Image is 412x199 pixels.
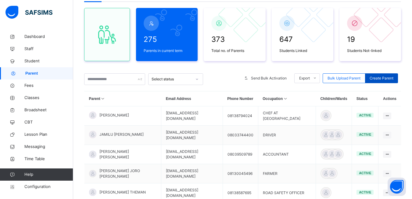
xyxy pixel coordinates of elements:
[24,83,73,89] span: Fees
[223,91,258,106] th: Phone Number
[359,190,371,194] span: active
[388,178,406,196] button: Open asap
[370,76,393,81] span: Create Parent
[251,76,287,81] span: Send Bulk Activation
[211,34,258,45] span: 373
[223,145,258,164] td: 08039509789
[24,184,73,190] span: Configuration
[347,34,393,45] span: 19
[24,156,73,162] span: Time Table
[24,95,73,101] span: Classes
[152,76,192,82] div: Select status
[24,131,73,138] span: Lesson Plan
[24,34,73,40] span: Dashboard
[161,145,223,164] td: [EMAIL_ADDRESS][DOMAIN_NAME]
[359,133,371,136] span: active
[211,48,258,53] span: Total no. of Parents
[24,46,73,52] span: Staff
[347,48,393,53] span: Students Not-linked
[352,91,378,106] th: Status
[99,190,146,195] span: [PERSON_NAME] THEMAN
[161,126,223,145] td: [EMAIL_ADDRESS][DOMAIN_NAME]
[258,106,316,126] td: CHEF AT [GEOGRAPHIC_DATA]
[258,164,316,183] td: FARMER
[84,91,161,106] th: Parent
[359,113,371,117] span: active
[144,34,190,45] span: 275
[359,152,371,156] span: active
[24,171,73,178] span: Help
[279,48,326,53] span: Students Linked
[161,164,223,183] td: [EMAIL_ADDRESS][DOMAIN_NAME]
[258,145,316,164] td: ACCOUNTANT
[223,126,258,145] td: 08033744400
[5,6,52,19] img: safsims
[99,132,144,137] span: JAMILU [PERSON_NAME]
[161,91,223,106] th: Email Address
[316,91,352,106] th: Children/Wards
[283,97,288,101] i: Sort in Ascending Order
[279,34,326,45] span: 647
[24,58,73,64] span: Student
[328,76,360,81] span: Bulk Upload Parent
[161,106,223,126] td: [EMAIL_ADDRESS][DOMAIN_NAME]
[24,144,73,150] span: Messaging
[24,107,73,113] span: Broadsheet
[359,171,371,175] span: active
[24,119,73,125] span: CBT
[299,76,310,81] span: Export
[223,164,258,183] td: 08130045496
[258,91,316,106] th: Occupation
[258,126,316,145] td: DRIVER
[100,97,106,101] i: Sort in Ascending Order
[25,70,73,76] span: Parent
[378,91,401,106] th: Actions
[223,106,258,126] td: 08138794024
[99,168,156,179] span: [PERSON_NAME] JORO [PERSON_NAME]
[144,48,190,53] span: Parents in current term
[99,112,129,118] span: [PERSON_NAME]
[99,149,156,160] span: [PERSON_NAME] [PERSON_NAME]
